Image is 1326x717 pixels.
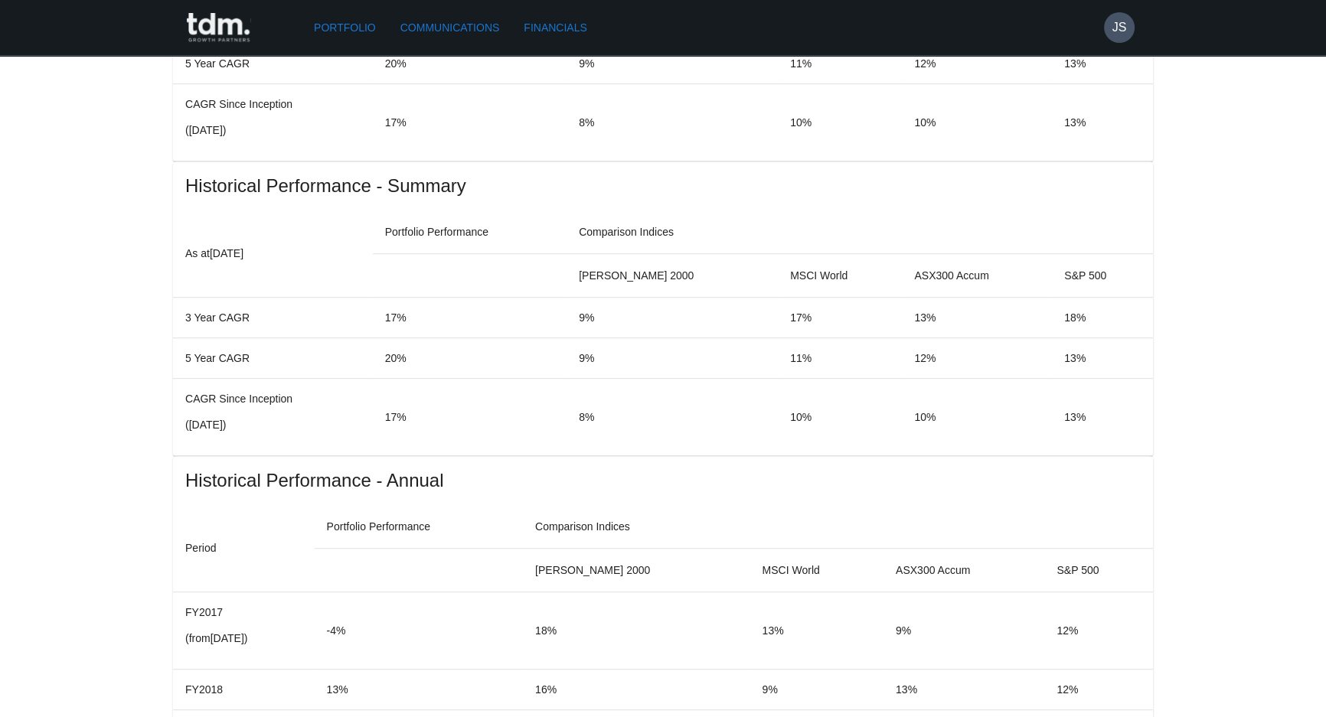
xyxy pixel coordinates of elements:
[1044,669,1153,709] td: 12%
[173,297,373,337] td: 3 Year CAGR
[523,548,750,592] th: [PERSON_NAME] 2000
[373,210,567,254] th: Portfolio Performance
[778,43,902,83] td: 11%
[373,337,567,378] td: 20%
[185,417,361,432] p: ( [DATE] )
[883,669,1044,709] td: 13%
[778,297,902,337] td: 17%
[173,378,373,455] td: CAGR Since Inception
[394,14,506,42] a: Communications
[567,210,1153,254] th: Comparison Indices
[173,669,315,709] td: FY2018
[902,43,1052,83] td: 12%
[1044,592,1153,669] td: 12%
[373,297,567,337] td: 17%
[185,174,1141,198] span: Historical Performance - Summary
[750,548,883,592] th: MSCI World
[750,592,883,669] td: 13%
[173,43,373,83] td: 5 Year CAGR
[883,548,1044,592] th: ASX300 Accum
[902,83,1052,161] td: 10%
[750,669,883,709] td: 9%
[567,83,778,161] td: 8%
[778,378,902,455] td: 10%
[185,244,361,262] p: As at [DATE]
[523,592,750,669] td: 18%
[315,669,523,709] td: 13%
[185,122,361,138] p: ( [DATE] )
[778,253,902,297] th: MSCI World
[523,505,1153,549] th: Comparison Indices
[1052,43,1153,83] td: 13%
[173,592,315,669] td: FY2017
[567,337,778,378] td: 9%
[1052,83,1153,161] td: 13%
[1112,18,1127,37] h6: JS
[373,43,567,83] td: 20%
[902,337,1052,378] td: 12%
[518,14,593,42] a: Financials
[567,253,778,297] th: [PERSON_NAME] 2000
[523,669,750,709] td: 16%
[778,337,902,378] td: 11%
[567,297,778,337] td: 9%
[315,505,523,549] th: Portfolio Performance
[778,83,902,161] td: 10%
[1104,12,1135,43] button: JS
[567,378,778,455] td: 8%
[1044,548,1153,592] th: S&P 500
[173,83,373,161] td: CAGR Since Inception
[308,14,382,42] a: Portfolio
[185,468,1141,493] span: Historical Performance - Annual
[902,378,1052,455] td: 10%
[373,378,567,455] td: 17%
[173,337,373,378] td: 5 Year CAGR
[185,631,302,646] p: (from [DATE] )
[567,43,778,83] td: 9%
[902,297,1052,337] td: 13%
[1052,378,1153,455] td: 13%
[1052,337,1153,378] td: 13%
[1052,297,1153,337] td: 18%
[315,592,523,669] td: -4%
[1052,253,1153,297] th: S&P 500
[902,253,1052,297] th: ASX300 Accum
[883,592,1044,669] td: 9%
[173,505,315,592] th: Period
[373,83,567,161] td: 17%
